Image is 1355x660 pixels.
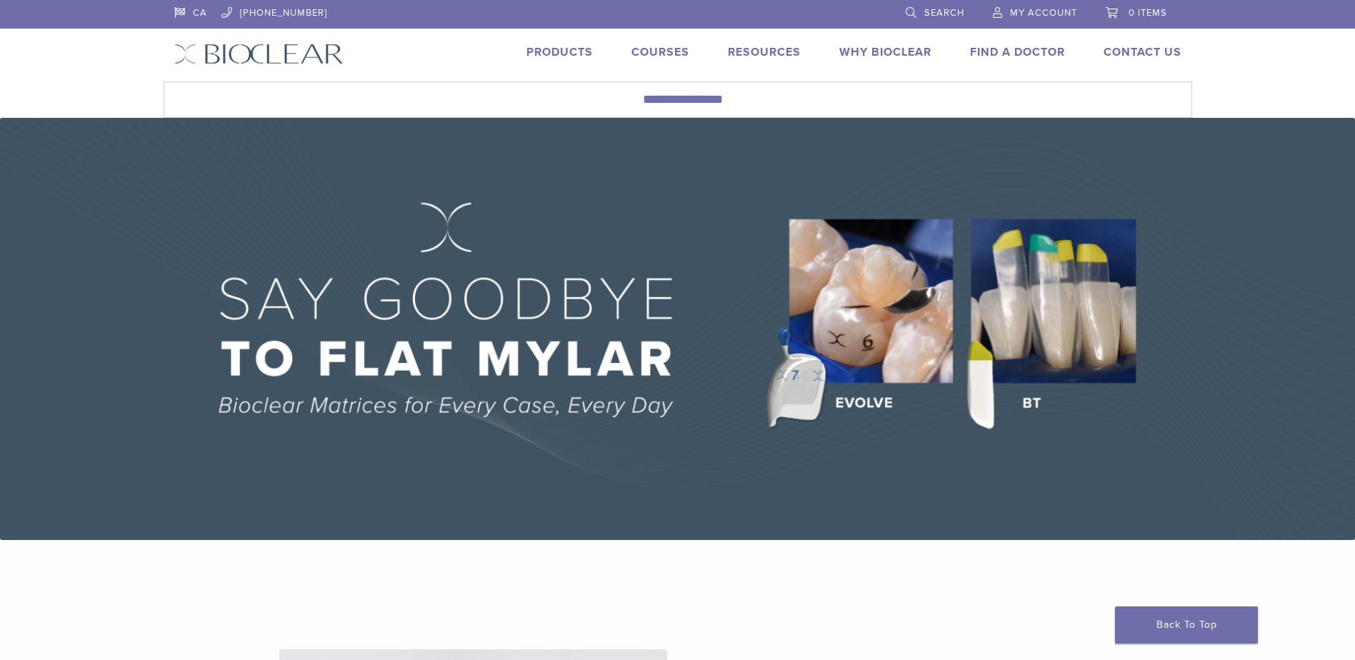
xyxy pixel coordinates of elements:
[1115,606,1258,644] a: Back To Top
[839,45,931,59] a: Why Bioclear
[924,7,964,19] span: Search
[631,45,689,59] a: Courses
[1010,7,1077,19] span: My Account
[526,45,593,59] a: Products
[970,45,1065,59] a: Find A Doctor
[1129,7,1167,19] span: 0 items
[174,44,344,64] img: Bioclear
[1104,45,1181,59] a: Contact Us
[728,45,801,59] a: Resources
